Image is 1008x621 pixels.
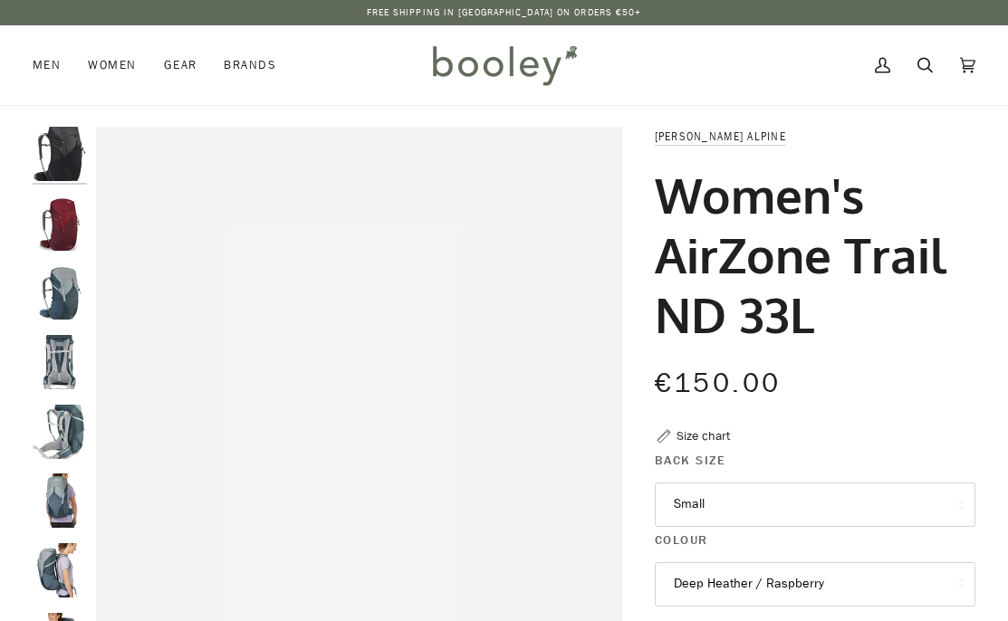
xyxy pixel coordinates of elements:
[88,56,136,74] span: Women
[224,56,276,74] span: Brands
[33,543,87,597] img: Lowe Alpine Women's AirZone Trail ND 33L - Booley Galway
[33,56,61,74] span: Men
[655,365,782,402] span: €150.00
[33,25,74,105] a: Men
[33,127,87,181] img: Lowe Alpine Women's AirZone Trail ND 33L Anthracite / Graphene - Booley Galway
[655,451,726,470] span: Back Size
[33,265,87,320] img: Lowe Alpine Women's AirZone Trail ND 33L Orion Blue / Citadel - Booley Galway
[33,335,87,389] img: Lowe Alpine Women's AirZone Trail ND 33L - Booley Galway
[677,426,730,445] div: Size chart
[367,5,642,20] p: Free Shipping in [GEOGRAPHIC_DATA] on Orders €50+
[655,482,975,527] button: Small
[33,196,87,251] img: Lowe Alpine Women's AirZone Trail ND 33L Deep Heather / Raspberry - Booley Galway
[150,25,211,105] a: Gear
[655,562,975,607] button: Deep Heather / Raspberry
[655,530,708,549] span: Colour
[33,473,87,528] img: Lowe Alpine Women's AirZone Trail ND 33L - Booley Galway
[74,25,149,105] a: Women
[33,405,87,459] img: Lowe Alpine Women's AirZone Trail ND 33L - Booley Galway
[655,165,962,344] h1: Women's AirZone Trail ND 33L
[164,56,197,74] span: Gear
[425,39,583,91] img: Booley
[210,25,290,105] a: Brands
[655,129,786,144] a: [PERSON_NAME] Alpine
